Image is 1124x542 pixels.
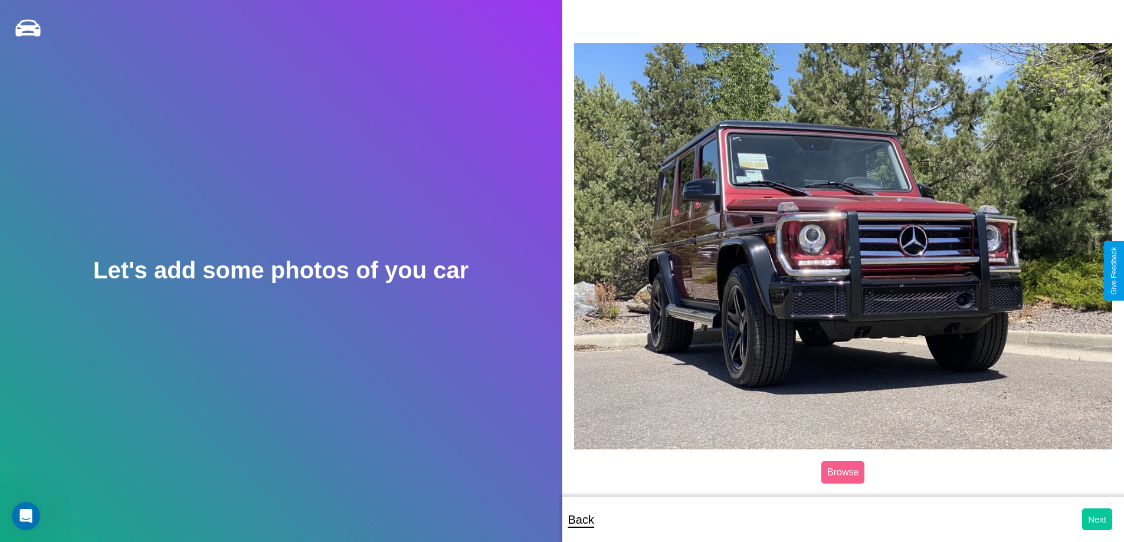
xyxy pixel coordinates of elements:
[1110,247,1118,295] div: Give Feedback
[12,502,40,530] iframe: Intercom live chat
[568,509,594,530] p: Back
[93,257,468,284] h2: Let's add some photos of you car
[1082,508,1112,530] button: Next
[574,43,1113,449] img: posted
[821,461,864,484] label: Browse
